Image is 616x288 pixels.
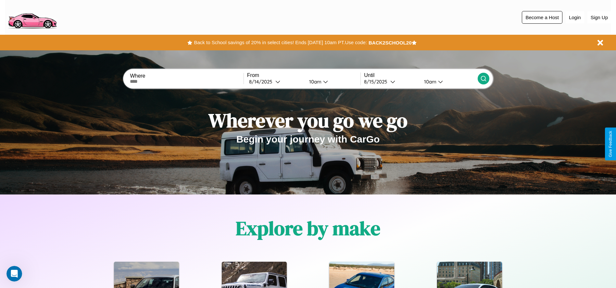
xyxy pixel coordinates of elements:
[419,78,478,85] button: 10am
[236,215,380,242] h1: Explore by make
[587,11,611,23] button: Sign Up
[192,38,368,47] button: Back to School savings of 20% in select cities! Ends [DATE] 10am PT.Use code:
[6,266,22,282] iframe: Intercom live chat
[130,73,243,79] label: Where
[304,78,361,85] button: 10am
[364,79,390,85] div: 8 / 15 / 2025
[421,79,438,85] div: 10am
[369,40,412,45] b: BACK2SCHOOL20
[566,11,584,23] button: Login
[249,79,275,85] div: 8 / 14 / 2025
[306,79,323,85] div: 10am
[247,78,304,85] button: 8/14/2025
[364,72,477,78] label: Until
[608,131,613,157] div: Give Feedback
[5,3,59,30] img: logo
[522,11,562,24] button: Become a Host
[247,72,360,78] label: From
